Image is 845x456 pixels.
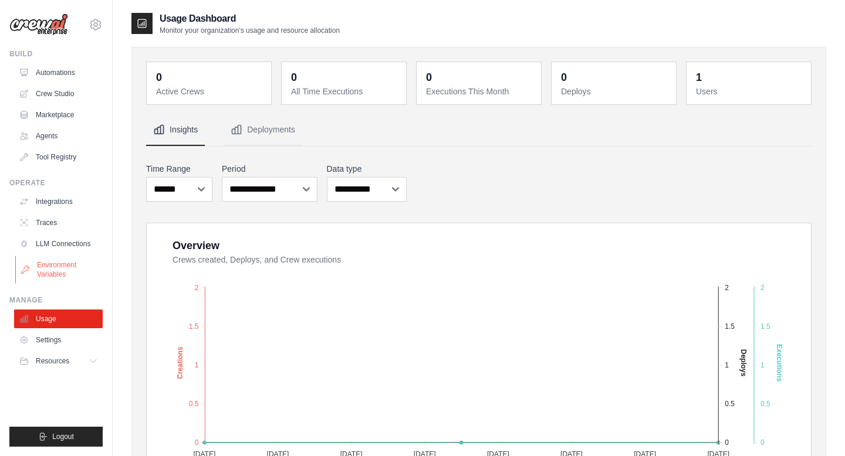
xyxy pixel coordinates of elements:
[9,295,103,305] div: Manage
[696,86,804,97] dt: Users
[176,346,184,379] text: Creations
[222,163,317,175] label: Period
[52,432,74,441] span: Logout
[760,400,770,408] tspan: 0.5
[14,106,103,124] a: Marketplace
[739,349,748,377] text: Deploys
[146,163,212,175] label: Time Range
[189,400,199,408] tspan: 0.5
[426,69,432,86] div: 0
[327,163,407,175] label: Data type
[725,438,729,447] tspan: 0
[14,148,103,166] a: Tool Registry
[725,400,735,408] tspan: 0.5
[760,361,765,369] tspan: 1
[173,237,219,254] div: Overview
[9,427,103,447] button: Logout
[760,438,765,447] tspan: 0
[14,352,103,370] button: Resources
[9,49,103,59] div: Build
[775,344,783,382] text: Executions
[760,284,765,292] tspan: 2
[14,127,103,145] a: Agents
[189,322,199,331] tspan: 1.5
[160,12,340,26] h2: Usage Dashboard
[696,69,702,86] div: 1
[291,69,297,86] div: 0
[146,114,205,146] button: Insights
[156,69,162,86] div: 0
[14,63,103,82] a: Automations
[14,84,103,103] a: Crew Studio
[760,322,770,331] tspan: 1.5
[173,254,797,266] dt: Crews created, Deploys, and Crew executions
[15,256,104,284] a: Environment Variables
[9,178,103,188] div: Operate
[160,26,340,35] p: Monitor your organization's usage and resource allocation
[9,13,68,36] img: Logo
[14,192,103,211] a: Integrations
[195,438,199,447] tspan: 0
[14,213,103,232] a: Traces
[195,284,199,292] tspan: 2
[14,309,103,328] a: Usage
[14,234,103,253] a: LLM Connections
[426,86,534,97] dt: Executions This Month
[561,69,567,86] div: 0
[36,356,69,366] span: Resources
[291,86,399,97] dt: All Time Executions
[156,86,264,97] dt: Active Crews
[14,331,103,349] a: Settings
[146,114,812,146] nav: Tabs
[195,361,199,369] tspan: 1
[725,361,729,369] tspan: 1
[561,86,669,97] dt: Deploys
[725,284,729,292] tspan: 2
[224,114,302,146] button: Deployments
[725,322,735,331] tspan: 1.5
